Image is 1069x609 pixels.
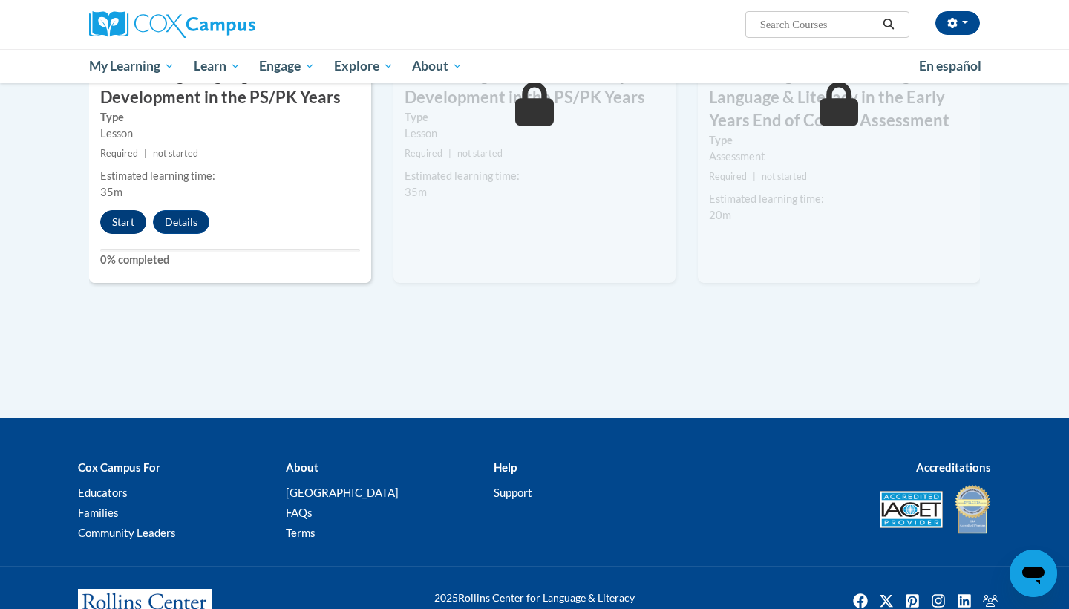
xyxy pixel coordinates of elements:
[67,49,1002,83] div: Main menu
[286,526,316,539] a: Terms
[153,148,198,159] span: not started
[494,460,517,474] b: Help
[448,148,451,159] span: |
[919,58,981,74] span: En español
[405,126,664,142] div: Lesson
[405,186,427,198] span: 35m
[259,57,315,75] span: Engage
[286,486,399,499] a: [GEOGRAPHIC_DATA]
[89,11,371,38] a: Cox Campus
[100,109,360,126] label: Type
[412,57,462,75] span: About
[877,16,900,33] button: Search
[184,49,250,83] a: Learn
[405,109,664,126] label: Type
[100,210,146,234] button: Start
[909,51,991,82] a: En español
[324,49,403,83] a: Explore
[153,210,209,234] button: Details
[709,149,969,165] div: Assessment
[935,11,980,35] button: Account Settings
[916,460,991,474] b: Accreditations
[880,491,943,528] img: Accredited IACET® Provider
[100,148,138,159] span: Required
[393,64,676,110] h3: Monitoring Emergent Literacy Development in the PS/PK Years
[286,506,313,519] a: FAQs
[954,483,991,535] img: IDA® Accredited
[194,57,241,75] span: Learn
[1010,550,1057,597] iframe: Button to launch messaging window
[100,186,122,198] span: 35m
[405,148,442,159] span: Required
[709,191,969,207] div: Estimated learning time:
[403,49,473,83] a: About
[78,526,176,539] a: Community Leaders
[78,460,160,474] b: Cox Campus For
[709,171,747,182] span: Required
[78,506,119,519] a: Families
[89,57,174,75] span: My Learning
[334,57,393,75] span: Explore
[405,168,664,184] div: Estimated learning time:
[100,168,360,184] div: Estimated learning time:
[709,132,969,149] label: Type
[78,486,128,499] a: Educators
[753,171,756,182] span: |
[249,49,324,83] a: Engage
[89,11,255,38] img: Cox Campus
[494,486,532,499] a: Support
[79,49,184,83] a: My Learning
[89,64,371,110] h3: Monitoring Language Development in the PS/PK Years
[144,148,147,159] span: |
[434,591,458,604] span: 2025
[100,126,360,142] div: Lesson
[100,252,360,268] label: 0% completed
[759,16,877,33] input: Search Courses
[762,171,807,182] span: not started
[709,209,731,221] span: 20m
[698,64,980,132] h3: Monitoring Childrenʹs Progress in Language & Literacy in the Early Years End of Course Assessment
[457,148,503,159] span: not started
[286,460,318,474] b: About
